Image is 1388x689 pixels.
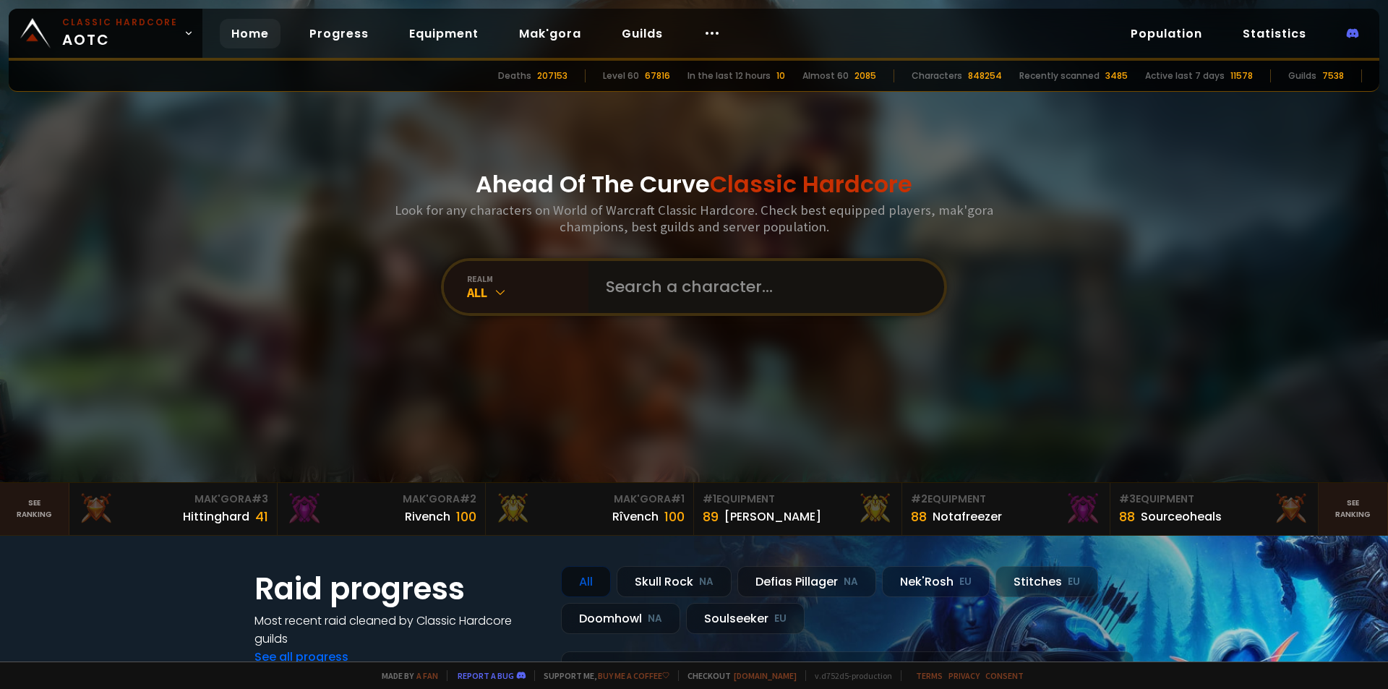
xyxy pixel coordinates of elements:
a: #2Equipment88Notafreezer [902,483,1110,535]
span: # 1 [671,492,685,506]
div: Equipment [1119,492,1309,507]
div: Mak'Gora [494,492,685,507]
div: Defias Pillager [737,566,876,597]
a: See all progress [254,649,348,665]
span: # 3 [252,492,268,506]
h1: Raid progress [254,566,544,612]
div: All [467,284,588,301]
small: NA [699,575,714,589]
span: AOTC [62,16,178,51]
small: EU [1068,575,1080,589]
input: Search a character... [597,261,927,313]
a: a fan [416,670,438,681]
a: Classic HardcoreAOTC [9,9,202,58]
div: All [561,566,611,597]
span: Support me, [534,670,669,681]
div: Mak'Gora [78,492,268,507]
span: Made by [373,670,438,681]
div: realm [467,273,588,284]
small: NA [648,612,662,626]
span: # 2 [460,492,476,506]
div: Skull Rock [617,566,732,597]
div: Characters [912,69,962,82]
a: Mak'gora [507,19,593,48]
div: 3485 [1105,69,1128,82]
div: In the last 12 hours [687,69,771,82]
a: Statistics [1231,19,1318,48]
div: Notafreezer [933,508,1002,526]
a: Progress [298,19,380,48]
a: Consent [985,670,1024,681]
span: Checkout [678,670,797,681]
div: 89 [703,507,719,526]
small: Classic Hardcore [62,16,178,29]
a: Mak'Gora#3Hittinghard41 [69,483,278,535]
a: #1Equipment89[PERSON_NAME] [694,483,902,535]
div: Equipment [911,492,1101,507]
h1: Ahead Of The Curve [476,167,912,202]
div: Deaths [498,69,531,82]
a: Equipment [398,19,490,48]
small: EU [959,575,972,589]
div: Rivench [405,508,450,526]
a: #3Equipment88Sourceoheals [1110,483,1319,535]
div: 11578 [1230,69,1253,82]
div: Equipment [703,492,893,507]
span: # 3 [1119,492,1136,506]
a: Seeranking [1319,483,1388,535]
a: Report a bug [458,670,514,681]
span: # 2 [911,492,928,506]
a: [DOMAIN_NAME] [734,670,797,681]
div: 10 [776,69,785,82]
a: Home [220,19,280,48]
div: 67816 [645,69,670,82]
div: Active last 7 days [1145,69,1225,82]
div: Level 60 [603,69,639,82]
h3: Look for any characters on World of Warcraft Classic Hardcore. Check best equipped players, mak'g... [389,202,999,235]
div: Nek'Rosh [882,566,990,597]
a: Privacy [948,670,980,681]
div: Guilds [1288,69,1316,82]
div: 88 [1119,507,1135,526]
span: Classic Hardcore [710,168,912,200]
div: 88 [911,507,927,526]
div: 207153 [537,69,567,82]
div: Rîvench [612,508,659,526]
div: 100 [456,507,476,526]
span: # 1 [703,492,716,506]
div: 7538 [1322,69,1344,82]
div: 41 [255,507,268,526]
div: [PERSON_NAME] [724,508,821,526]
div: Stitches [995,566,1098,597]
small: NA [844,575,858,589]
small: EU [774,612,787,626]
div: Recently scanned [1019,69,1100,82]
a: Mak'Gora#2Rivench100 [278,483,486,535]
div: Hittinghard [183,508,249,526]
div: 100 [664,507,685,526]
div: Soulseeker [686,603,805,634]
h4: Most recent raid cleaned by Classic Hardcore guilds [254,612,544,648]
span: v. d752d5 - production [805,670,892,681]
a: Mak'Gora#1Rîvench100 [486,483,694,535]
div: Sourceoheals [1141,508,1222,526]
div: Doomhowl [561,603,680,634]
a: Buy me a coffee [598,670,669,681]
div: Almost 60 [802,69,849,82]
a: Population [1119,19,1214,48]
div: 848254 [968,69,1002,82]
div: Mak'Gora [286,492,476,507]
a: Terms [916,670,943,681]
a: Guilds [610,19,674,48]
div: 2085 [854,69,876,82]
